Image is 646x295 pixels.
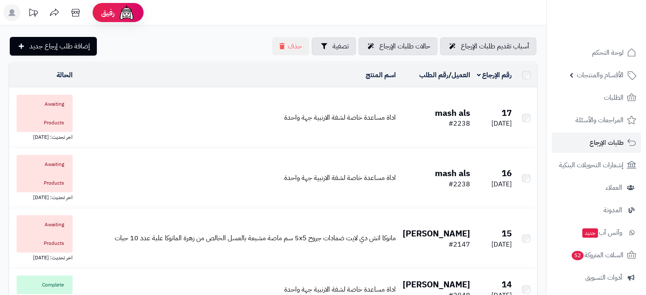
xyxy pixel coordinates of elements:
b: [PERSON_NAME] [403,227,470,240]
a: السلات المتروكة52 [552,245,641,265]
span: لوحة التحكم [592,47,623,59]
span: إشعارات التحويلات البنكية [559,159,623,171]
span: [DATE] [491,118,512,129]
a: طلبات الإرجاع [552,132,641,153]
span: أدوات التسويق [585,272,622,284]
div: اخر تحديث: [DATE] [12,192,73,201]
span: حالات طلبات الإرجاع [379,41,430,51]
span: الطلبات [604,92,623,104]
b: 14 [502,278,512,291]
span: #2238 [449,118,470,129]
a: المراجعات والأسئلة [552,110,641,130]
span: Awaiting Products [17,215,73,253]
span: إضافة طلب إرجاع جديد [29,41,90,51]
a: المدونة [552,200,641,220]
a: اداة مساعدة خاصة لشفة الارنبية جهة واحدة [284,284,396,295]
a: الحالة [56,70,73,80]
a: وآتس آبجديد [552,222,641,243]
span: المراجعات والأسئلة [575,114,623,126]
img: ai-face.png [118,4,135,21]
span: السلات المتروكة [571,249,623,261]
a: رقم الإرجاع [477,70,512,80]
a: اداة مساعدة خاصة لشفة الارنبية جهة واحدة [284,112,396,123]
span: أسباب تقديم طلبات الإرجاع [461,41,529,51]
div: اخر تحديث: [DATE] [12,132,73,141]
a: العملاء [552,177,641,198]
td: / [399,63,474,87]
a: اداة مساعدة خاصة لشفة الارنبية جهة واحدة [284,173,396,183]
img: logo-2.png [588,14,638,32]
span: Awaiting Products [17,155,73,192]
a: رقم الطلب [419,70,449,80]
a: العميل [451,70,470,80]
span: طلبات الإرجاع [590,137,623,149]
b: 15 [502,227,512,240]
a: حالات طلبات الإرجاع [358,37,437,55]
a: إشعارات التحويلات البنكية [552,155,641,175]
span: جديد [582,228,598,238]
div: اخر تحديث: [DATE] [12,253,73,261]
a: تحديثات المنصة [23,4,44,23]
span: حذف [288,41,302,51]
span: [DATE] [491,179,512,189]
a: لوحة التحكم [552,42,641,63]
a: الطلبات [552,87,641,108]
span: Complete [17,275,73,294]
span: العملاء [606,182,622,194]
a: أدوات التسويق [552,267,641,288]
b: 17 [502,107,512,119]
button: تصفية [312,37,356,55]
span: #2238 [449,179,470,189]
b: mash als [435,167,470,180]
span: المدونة [604,204,622,216]
span: وآتس آب [581,227,622,239]
a: مانوكا اتش دي لايت ضمادات جروح 5x5 سم ماصة مشبعة بالعسل الخالص من زهرة المانوكا علبة عدد 10 حبات [115,233,396,243]
b: mash als [435,107,470,119]
span: تصفية [333,41,349,51]
span: Awaiting Products [17,95,73,132]
button: حذف [272,37,309,55]
span: 52 [571,250,584,261]
b: [PERSON_NAME] [403,278,470,291]
a: اسم المنتج [366,70,396,80]
a: أسباب تقديم طلبات الإرجاع [440,37,536,55]
span: #2147 [449,239,470,250]
span: الأقسام والمنتجات [577,69,623,81]
b: 16 [502,167,512,180]
span: [DATE] [491,239,512,250]
span: رفيق [101,8,115,18]
a: إضافة طلب إرجاع جديد [10,37,97,56]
